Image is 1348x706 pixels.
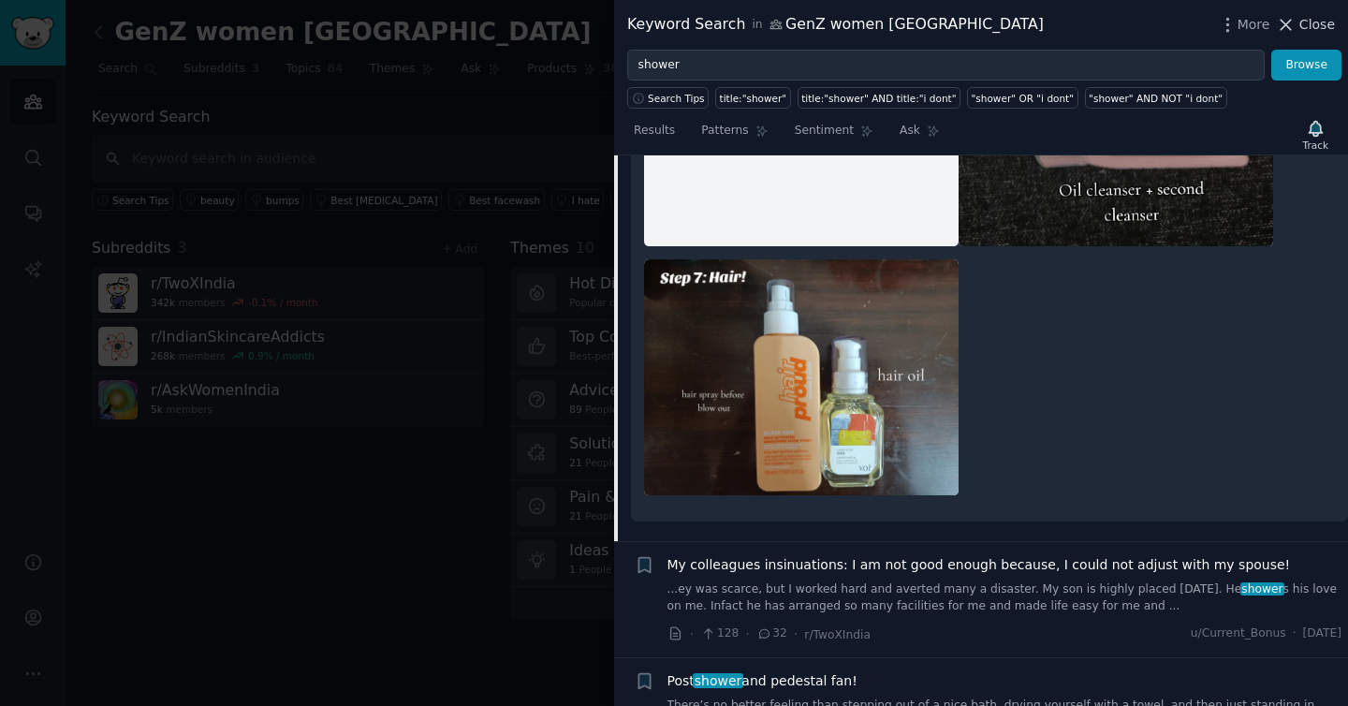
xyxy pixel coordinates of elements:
span: More [1238,15,1270,35]
a: title:"shower" [715,87,791,109]
a: title:"shower" AND title:"i dont" [798,87,960,109]
a: Patterns [695,116,774,154]
span: r/TwoXIndia [804,628,871,641]
div: title:"shower" [720,92,787,105]
div: title:"shower" AND title:"i dont" [801,92,956,105]
span: Results [634,123,675,140]
span: Ask [900,123,920,140]
a: "shower" AND NOT "i dont" [1085,87,1227,109]
button: Browse [1271,50,1341,81]
span: Search Tips [648,92,705,105]
span: · [745,625,749,644]
div: Track [1303,139,1328,152]
div: Keyword Search GenZ women [GEOGRAPHIC_DATA] [627,13,1044,37]
div: "shower" AND NOT "i dont" [1089,92,1223,105]
span: · [794,625,798,644]
div: "shower" OR "i dont" [971,92,1074,105]
a: ...ey was scarce, but I worked hard and averted many a disaster. My son is highly placed [DATE]. ... [667,581,1342,614]
a: Postshowerand pedestal fan! [667,671,857,691]
a: Sentiment [788,116,880,154]
a: "shower" OR "i dont" [967,87,1078,109]
input: Try a keyword related to your business [627,50,1265,81]
button: More [1218,15,1270,35]
button: Track [1297,115,1335,154]
img: Everything Shower Routine <3 [644,259,959,495]
span: Sentiment [795,123,854,140]
span: [DATE] [1303,625,1341,642]
span: Close [1299,15,1335,35]
span: · [690,625,694,644]
span: 128 [700,625,739,642]
span: Patterns [701,123,748,140]
span: u/Current_Bonus [1191,625,1286,642]
a: Ask [893,116,946,154]
span: shower [1240,582,1285,596]
span: Post and pedestal fan! [667,671,857,691]
a: Results [627,116,681,154]
span: · [1293,625,1297,642]
button: Search Tips [627,87,709,109]
a: My colleagues insinuations: I am not good enough because, I could not adjust with my spouse! [667,555,1291,575]
span: shower [693,673,743,688]
button: Close [1276,15,1335,35]
span: 32 [756,625,787,642]
span: in [752,17,762,34]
